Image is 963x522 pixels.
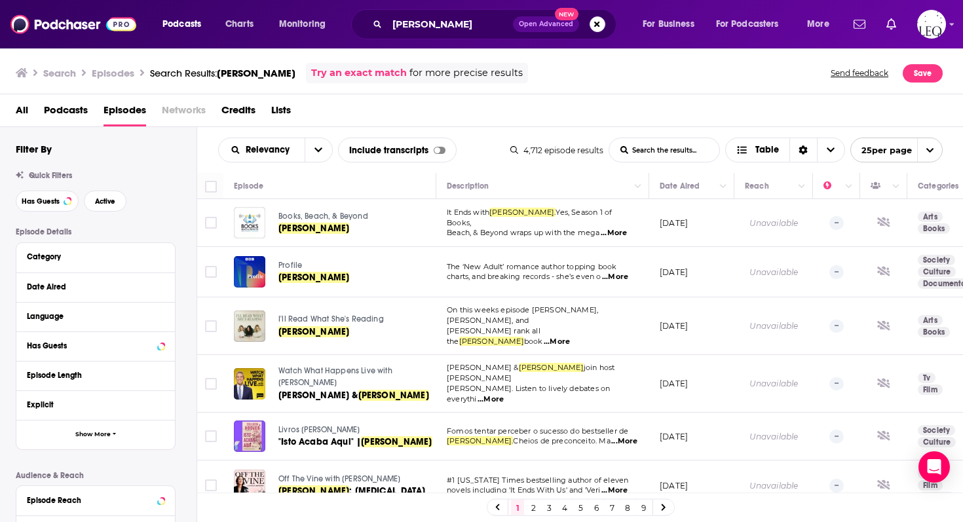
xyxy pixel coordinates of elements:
[27,278,164,295] button: Date Aired
[361,436,432,447] span: [PERSON_NAME]
[917,10,946,39] button: Show profile menu
[150,67,295,79] div: Search Results:
[871,178,889,194] div: Has Guests
[162,15,201,33] span: Podcasts
[447,485,601,494] span: novels including 'It Ends With Us' and 'Veri
[459,337,524,346] span: [PERSON_NAME]
[27,341,153,350] div: Has Guests
[918,451,950,483] div: Open Intercom Messenger
[27,400,156,409] div: Explicit
[660,320,688,331] p: [DATE]
[715,179,731,195] button: Column Actions
[447,178,489,194] div: Description
[716,15,779,33] span: For Podcasters
[16,471,176,480] p: Audience & Reach
[27,491,164,508] button: Episode Reach
[601,228,627,238] span: ...More
[447,475,628,485] span: #1 [US_STATE] Times bestselling author of eleven
[447,208,612,227] span: Yes, Season 1 of Books,
[447,363,614,382] span: join host [PERSON_NAME]
[75,431,111,438] span: Show More
[850,138,943,162] button: open menu
[829,377,844,390] p: --
[749,431,799,442] div: Unavailable
[278,390,358,401] span: [PERSON_NAME] &
[917,10,946,39] span: Logged in as LeoPR
[205,320,217,332] span: Toggle select row
[524,337,543,346] span: book
[270,14,343,35] button: open menu
[749,217,799,229] div: Unavailable
[271,100,291,126] span: Lists
[918,327,950,337] a: Books
[794,179,810,195] button: Column Actions
[92,67,134,79] h3: Episodes
[542,500,556,515] a: 3
[44,100,88,126] a: Podcasts
[27,371,156,380] div: Episode Length
[513,436,610,445] span: Cheios de preconceito. Ma
[27,252,156,261] div: Category
[918,255,955,265] a: Society
[104,100,146,126] span: Episodes
[278,474,434,485] a: Off The Vine with [PERSON_NAME]
[278,474,400,483] span: Off The Vine with [PERSON_NAME]
[217,14,261,35] a: Charts
[311,65,407,81] a: Try an exact match
[574,500,587,515] a: 5
[602,272,628,282] span: ...More
[278,485,434,498] a: [PERSON_NAME]: [MEDICAL_DATA]
[205,266,217,278] span: Toggle select row
[798,14,846,35] button: open menu
[519,363,584,372] span: [PERSON_NAME]
[660,217,688,229] p: [DATE]
[279,15,326,33] span: Monitoring
[447,384,610,403] span: [PERSON_NAME]. Listen to lively debates on everythi
[478,394,504,405] span: ...More
[918,315,943,326] a: Arts
[558,500,571,515] a: 4
[555,8,578,20] span: New
[851,140,912,160] span: 25 per page
[278,211,434,223] a: Books, Beach, & Beyond
[829,265,844,278] p: --
[823,178,842,194] div: Power Score
[447,363,519,372] span: [PERSON_NAME] &
[305,138,332,162] button: open menu
[829,479,844,492] p: --
[16,100,28,126] span: All
[447,326,540,346] span: [PERSON_NAME] rank all the
[278,271,434,284] a: [PERSON_NAME]
[338,138,457,162] div: Include transcripts
[755,145,779,155] span: Table
[447,305,598,325] span: On this weeks episode [PERSON_NAME], [PERSON_NAME], and
[841,179,857,195] button: Column Actions
[749,378,799,389] div: Unavailable
[349,485,425,496] span: : [MEDICAL_DATA]
[848,13,871,35] a: Show notifications dropdown
[918,212,943,222] a: Arts
[630,179,646,195] button: Column Actions
[364,9,629,39] div: Search podcasts, credits, & more...
[10,12,136,37] a: Podchaser - Follow, Share and Rate Podcasts
[827,63,892,83] button: Send feedback
[519,21,573,28] span: Open Advanced
[447,436,513,445] span: [PERSON_NAME].
[278,485,349,496] span: [PERSON_NAME]
[27,396,164,413] button: Explicit
[511,500,524,515] a: 1
[278,436,434,449] a: "Isto Acaba Aqui" |[PERSON_NAME]
[881,13,901,35] a: Show notifications dropdown
[278,365,434,388] a: Watch What Happens Live with [PERSON_NAME]
[660,431,688,442] p: [DATE]
[162,100,206,126] span: Networks
[807,15,829,33] span: More
[219,145,305,155] button: open menu
[27,282,156,291] div: Date Aired
[829,320,844,333] p: --
[205,479,217,491] span: Toggle select row
[27,248,164,265] button: Category
[510,145,603,155] div: 4,712 episode results
[918,437,956,447] a: Culture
